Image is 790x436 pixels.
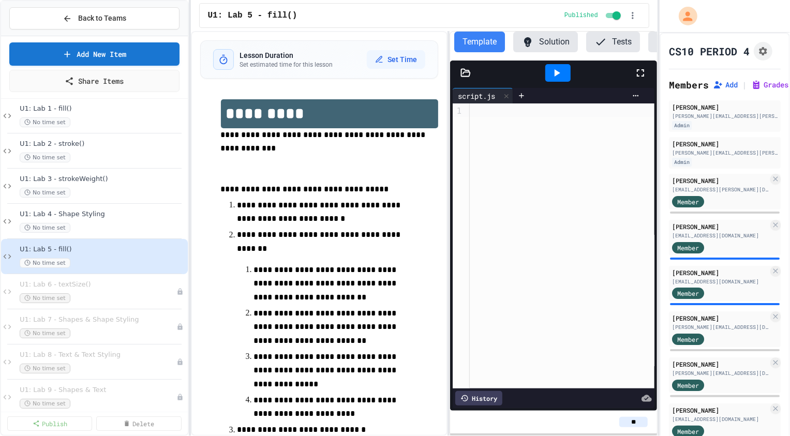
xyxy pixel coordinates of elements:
[586,32,640,52] button: Tests
[669,44,750,58] h1: CS10 PERIOD 4
[7,416,92,431] a: Publish
[668,4,700,28] div: My Account
[20,258,70,268] span: No time set
[453,106,463,117] div: 1
[453,88,513,103] div: script.js
[176,358,184,366] div: Unpublished
[20,315,176,324] span: U1: Lab 7 - Shapes & Shape Styling
[677,335,699,344] span: Member
[672,369,768,377] div: [PERSON_NAME][EMAIL_ADDRESS][DOMAIN_NAME]
[208,9,297,22] span: U1: Lab 5 - fill()
[20,280,176,289] span: U1: Lab 6 - textSize()
[672,359,768,369] div: [PERSON_NAME]
[672,158,692,167] div: Admin
[754,42,772,61] button: Assignment Settings
[751,80,788,90] button: Grades
[20,245,186,254] span: U1: Lab 5 - fill()
[9,7,180,29] button: Back to Teams
[669,78,709,92] h2: Members
[677,381,699,390] span: Member
[176,323,184,330] div: Unpublished
[672,313,768,323] div: [PERSON_NAME]
[176,288,184,295] div: Unpublished
[672,415,768,423] div: [EMAIL_ADDRESS][DOMAIN_NAME]
[78,13,126,24] span: Back to Teams
[672,121,692,130] div: Admin
[648,32,712,52] button: Settings
[20,386,176,395] span: U1: Lab 9 - Shapes & Text
[454,32,505,52] button: Template
[672,112,778,120] div: [PERSON_NAME][EMAIL_ADDRESS][PERSON_NAME][DOMAIN_NAME]
[20,153,70,162] span: No time set
[672,102,778,112] div: [PERSON_NAME]
[20,140,186,148] span: U1: Lab 2 - stroke()
[513,32,578,52] button: Solution
[20,399,70,409] span: No time set
[677,243,699,252] span: Member
[20,104,186,113] span: U1: Lab 1 - fill()
[564,11,598,20] span: Published
[672,149,778,157] div: [PERSON_NAME][EMAIL_ADDRESS][PERSON_NAME][DOMAIN_NAME]
[742,79,747,91] span: |
[20,328,70,338] span: No time set
[9,42,180,66] a: Add New Item
[20,223,70,233] span: No time set
[672,268,768,277] div: [PERSON_NAME]
[672,323,768,331] div: [PERSON_NAME][EMAIL_ADDRESS][DOMAIN_NAME]
[20,175,186,184] span: U1: Lab 3 - strokeWeight()
[20,364,70,373] span: No time set
[367,50,425,69] button: Set Time
[176,394,184,401] div: Unpublished
[453,91,500,101] div: script.js
[677,289,699,298] span: Member
[713,80,738,90] button: Add
[455,391,502,405] div: History
[677,427,699,436] span: Member
[20,293,70,303] span: No time set
[672,222,768,231] div: [PERSON_NAME]
[672,232,768,239] div: [EMAIL_ADDRESS][DOMAIN_NAME]
[240,61,333,69] p: Set estimated time for this lesson
[672,405,768,415] div: [PERSON_NAME]
[672,278,768,285] div: [EMAIL_ADDRESS][DOMAIN_NAME]
[240,50,333,61] h3: Lesson Duration
[20,117,70,127] span: No time set
[20,351,176,359] span: U1: Lab 8 - Text & Text Styling
[20,210,186,219] span: U1: Lab 4 - Shape Styling
[9,70,180,92] a: Share Items
[672,139,778,148] div: [PERSON_NAME]
[96,416,181,431] a: Delete
[672,186,768,193] div: [EMAIL_ADDRESS][PERSON_NAME][DOMAIN_NAME]
[564,9,623,22] div: Content is published and visible to students
[677,197,699,206] span: Member
[672,176,768,185] div: [PERSON_NAME]
[20,188,70,198] span: No time set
